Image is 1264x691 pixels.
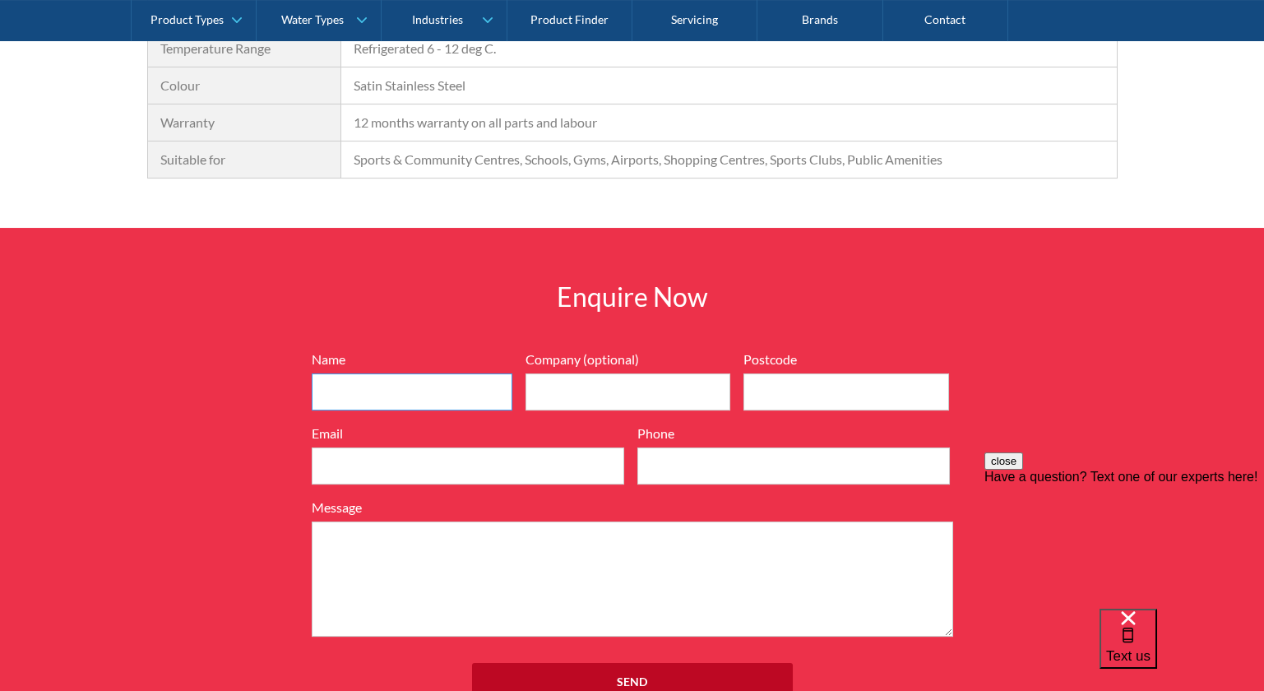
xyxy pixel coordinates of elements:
[984,452,1264,630] iframe: podium webchat widget prompt
[312,350,512,369] label: Name
[743,350,949,369] label: Postcode
[354,76,1104,95] div: Satin Stainless Steel
[150,13,224,27] div: Product Types
[526,350,731,369] label: Company (optional)
[160,150,329,169] div: Suitable for
[281,13,344,27] div: Water Types
[312,424,624,443] label: Email
[160,76,329,95] div: Colour
[354,39,1104,58] div: Refrigerated 6 - 12 deg C.
[160,113,329,132] div: Warranty
[412,13,463,27] div: Industries
[354,113,1104,132] div: 12 months warranty on all parts and labour
[354,150,1104,169] div: Sports & Community Centres, Schools, Gyms, Airports, Shopping Centres, Sports Clubs, Public Ameni...
[312,498,953,517] label: Message
[637,424,950,443] label: Phone
[160,39,329,58] div: Temperature Range
[1100,609,1264,691] iframe: podium webchat widget bubble
[394,277,871,317] h2: Enquire Now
